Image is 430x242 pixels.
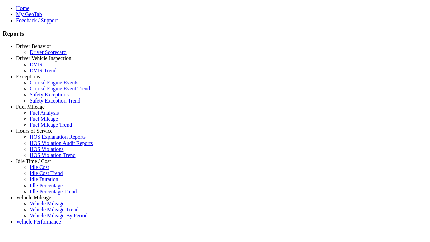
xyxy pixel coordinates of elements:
a: Driver Vehicle Inspection [16,55,71,61]
a: Driver Behavior [16,43,51,49]
a: Vehicle Mileage [16,195,51,200]
a: Fuel Mileage [16,104,45,110]
a: Critical Engine Events [30,80,78,85]
a: Idle Percentage [30,183,63,188]
a: Idle Duration [30,176,58,182]
a: Exceptions [16,74,40,79]
a: My GeoTab [16,11,42,17]
a: DVIR [30,62,43,67]
a: Safety Exception Trend [30,98,80,104]
a: Idle Time / Cost [16,158,51,164]
a: Critical Engine Event Trend [30,86,90,91]
a: HOS Violation Trend [30,152,76,158]
a: Vehicle Performance [16,219,61,225]
a: DVIR Trend [30,68,56,73]
a: Safety Exceptions [30,92,69,97]
a: Feedback / Support [16,17,58,23]
a: Fuel Mileage Trend [30,122,72,128]
a: Fuel Mileage [30,116,58,122]
a: Idle Percentage Trend [30,189,77,194]
a: HOS Violations [30,146,63,152]
a: Vehicle Mileage [30,201,64,206]
h3: Reports [3,30,427,37]
a: Vehicle Mileage By Period [30,213,88,218]
a: Fuel Analysis [30,110,59,116]
a: HOS Violation Audit Reports [30,140,93,146]
a: Idle Cost [30,164,49,170]
a: Home [16,5,29,11]
a: HOS Explanation Reports [30,134,86,140]
a: Hours of Service [16,128,52,134]
a: Driver Scorecard [30,49,67,55]
a: Vehicle Mileage Trend [30,207,79,212]
a: Idle Cost Trend [30,170,63,176]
